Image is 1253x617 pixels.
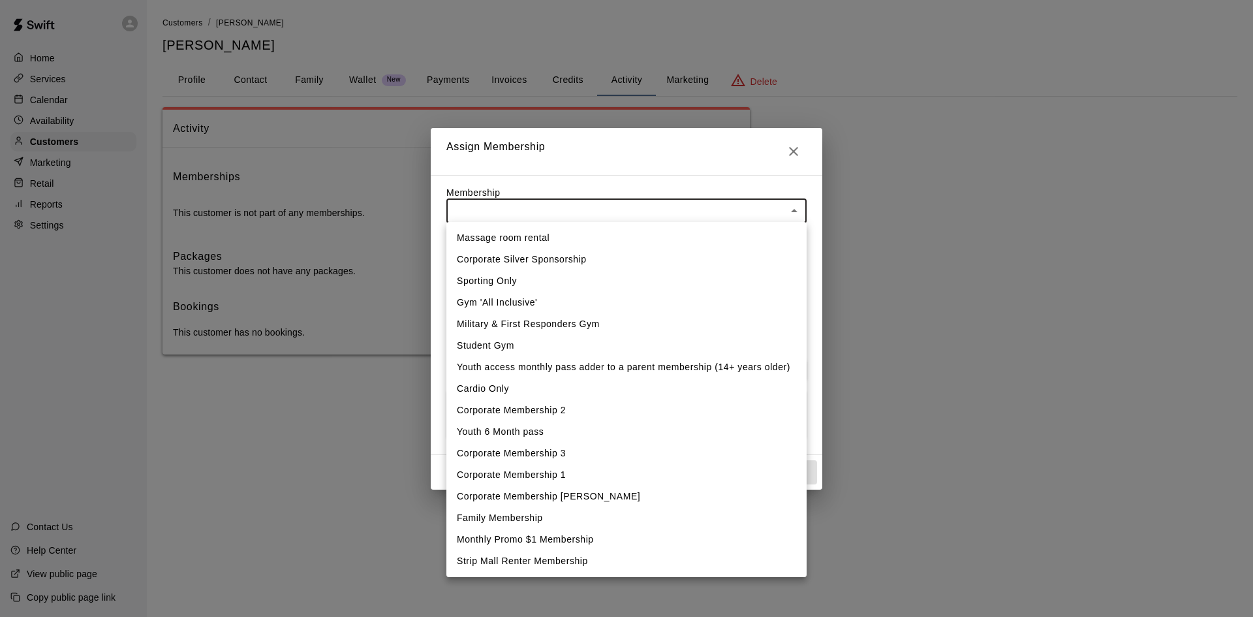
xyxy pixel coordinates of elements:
[446,486,807,507] li: Corporate Membership [PERSON_NAME]
[446,313,807,335] li: Military & First Responders Gym
[446,227,807,249] li: Massage room rental
[446,356,807,378] li: Youth access monthly pass adder to a parent membership (14+ years older)
[446,443,807,464] li: Corporate Membership 3
[446,464,807,486] li: Corporate Membership 1
[446,335,807,356] li: Student Gym
[446,550,807,572] li: Strip Mall Renter Membership
[446,529,807,550] li: Monthly Promo $1 Membership
[446,400,807,421] li: Corporate Membership 2
[446,249,807,270] li: Corporate Silver Sponsorship
[446,292,807,313] li: Gym 'All Inclusive'
[446,378,807,400] li: Cardio Only
[446,270,807,292] li: Sporting Only
[446,421,807,443] li: Youth 6 Month pass
[446,507,807,529] li: Family Membership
